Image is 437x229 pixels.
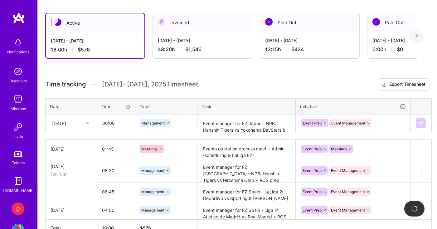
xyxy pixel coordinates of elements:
img: Paid Out [372,18,380,26]
span: Management [141,189,164,194]
input: HH:MM [97,202,135,218]
span: $424 [291,46,304,53]
th: Type [135,98,197,114]
span: Management [141,168,164,173]
div: Invoiced [153,13,252,32]
button: Export Timesheet [378,78,430,91]
div: Invite [13,133,23,140]
div: [DATE] [51,146,92,152]
span: Event Prep [303,121,322,125]
img: teamwork [12,93,24,105]
div: Time [101,103,130,110]
span: Event Management [331,189,365,194]
i: icon Chevron [86,122,89,125]
img: bell [12,36,24,49]
div: 48:20 h [158,46,247,53]
textarea: Events operation process meet + Admin (scheduling & LaLiga FZ) [198,140,295,158]
div: Tokens [12,159,25,166]
span: Event Prep [303,168,322,173]
input: HH:MM [97,183,135,200]
i: icon Download [382,81,387,88]
span: Event Prep [303,208,322,212]
a: D [10,202,26,215]
span: $1,546 [185,46,202,53]
textarea: Event manager for FZ Spain - LaLiga 2: Deportivo vs Sporting & [PERSON_NAME] vs Valladolid + ROS ... [198,183,295,201]
div: Missions [11,105,26,112]
span: [DATE] - [DATE] , 2025 Timesheet [102,80,198,88]
div: [DATE] [52,120,66,126]
span: Event Management [331,168,365,173]
img: discovery [12,65,24,78]
div: 12h 15m [51,171,92,178]
textarea: Event manager for FZ Spain - Liga F: Atlético de Madrid vs Real Madrid + ROS prep [198,202,295,219]
th: Task [197,98,296,114]
div: Notifications [7,49,29,55]
textarea: Event manager for FZ [GEOGRAPHIC_DATA] - NPB: Hanshin Tigers vs Hiroshima Carp + ROS prep [198,159,295,183]
div: Paid Out [260,13,359,32]
input: HH:MM [97,115,134,131]
div: null [416,118,426,128]
input: HH:MM [97,162,135,179]
div: [DATE] - [DATE] [265,37,354,44]
span: Management [142,121,165,125]
th: Date [46,98,97,114]
img: Active [54,18,61,26]
div: 18:00 h [51,46,139,53]
div: [DATE] [51,163,92,170]
span: Event Management [331,121,365,125]
div: [DATE] - [DATE] [51,37,139,44]
img: loading [411,206,418,212]
img: Invite [12,121,24,133]
div: Discovery [9,78,27,84]
span: Time tracking [45,80,86,88]
img: right [415,34,418,38]
div: [DATE] - [DATE] [158,37,247,44]
span: Meetings [141,147,158,151]
img: guide book [12,175,24,187]
div: Active [46,13,144,32]
img: logo [12,12,25,24]
span: $0 [397,46,403,53]
div: D [12,202,24,215]
img: Paid Out [265,18,273,26]
span: Event Management [331,208,365,212]
span: $576 [78,46,90,53]
span: Meetings [331,147,347,151]
span: Event Prep [303,189,322,194]
span: Event Prep [303,147,322,151]
img: tokens [14,151,22,157]
div: 13:15 h [265,46,354,53]
span: Management [141,208,164,212]
div: Initiative [300,103,406,110]
input: HH:MM [97,141,135,157]
div: [DOMAIN_NAME] [3,187,33,194]
textarea: Event manager for FZ Japan - NPB: Hanshin Tigers vs Yokohama BayStars & Yomiuri Giants vs Hiroshi... [198,115,295,132]
div: [DATE] [51,207,92,213]
img: Submit [418,121,423,126]
img: Invoiced [158,18,165,26]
